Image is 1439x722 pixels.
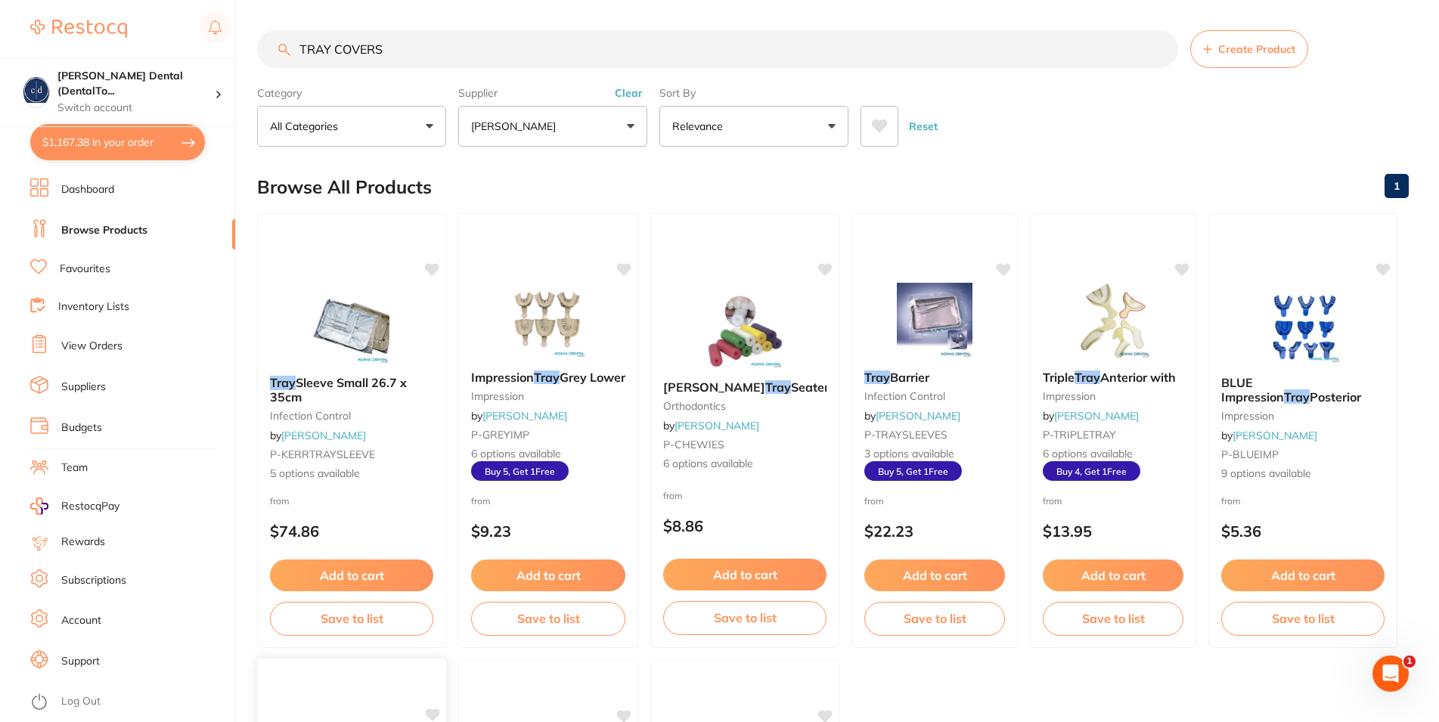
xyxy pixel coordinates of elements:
[1221,495,1241,507] span: from
[1310,389,1361,404] span: Posterior
[1064,283,1162,358] img: Triple Tray Anterior with
[864,370,1005,384] b: Tray Barrier
[61,460,88,476] a: Team
[499,283,597,358] img: Impression Tray Grey Lower
[61,380,106,395] a: Suppliers
[1221,375,1284,404] span: BLUE Impression
[30,124,205,160] button: $1,167.38 in your order
[1043,370,1183,384] b: Triple Tray Anterior with
[61,339,123,354] a: View Orders
[257,30,1178,68] input: Search Products
[30,20,127,38] img: Restocq Logo
[864,602,1005,635] button: Save to list
[560,370,625,385] span: Grey Lower
[471,461,569,481] span: Buy 5, Get 1 Free
[864,495,884,507] span: from
[663,517,826,535] p: $8.86
[471,370,625,384] b: Impression Tray Grey Lower
[864,370,890,385] em: Tray
[30,497,48,515] img: RestocqPay
[1221,448,1279,461] span: P-BLUEIMP
[1043,447,1183,462] span: 6 options available
[1100,370,1176,385] span: Anterior with
[58,299,129,315] a: Inventory Lists
[471,522,625,540] p: $9.23
[1221,410,1385,422] small: impression
[864,461,962,481] span: Buy 5, Get 1 Free
[1254,288,1352,364] img: BLUE Impression Tray Posterior
[1221,429,1317,442] span: by
[1043,428,1116,442] span: P-TRIPLETRAY
[1372,655,1409,692] iframe: Intercom live chat
[864,522,1005,540] p: $22.23
[864,390,1005,402] small: infection control
[904,106,942,147] button: Reset
[1043,409,1139,423] span: by
[270,376,433,404] b: Tray Sleeve Small 26.7 x 35cm
[61,499,119,514] span: RestocqPay
[1043,559,1183,591] button: Add to cart
[663,400,826,412] small: orthodontics
[61,694,101,709] a: Log Out
[663,457,826,472] span: 6 options available
[864,447,1005,462] span: 3 options available
[257,177,432,198] h2: Browse All Products
[61,223,147,238] a: Browse Products
[270,119,344,134] p: All Categories
[471,119,562,134] p: [PERSON_NAME]
[61,613,101,628] a: Account
[458,86,647,100] label: Supplier
[610,86,647,100] button: Clear
[270,410,433,422] small: infection control
[281,429,366,442] a: [PERSON_NAME]
[61,420,102,435] a: Budgets
[672,119,729,134] p: Relevance
[1221,559,1385,591] button: Add to cart
[1043,522,1183,540] p: $13.95
[864,409,960,423] span: by
[23,77,49,103] img: Crotty Dental (DentalTown 4)
[1043,461,1140,481] span: Buy 4, Get 1 Free
[1054,409,1139,423] a: [PERSON_NAME]
[663,438,724,451] span: P-CHEWIES
[1385,171,1409,201] a: 1
[57,101,215,116] p: Switch account
[270,522,433,540] p: $74.86
[1043,495,1062,507] span: from
[1043,370,1075,385] span: Triple
[471,495,491,507] span: from
[471,447,625,462] span: 6 options available
[257,86,446,100] label: Category
[270,375,296,390] em: Tray
[1190,30,1308,68] button: Create Product
[876,409,960,423] a: [PERSON_NAME]
[1221,466,1385,482] span: 9 options available
[61,573,126,588] a: Subscriptions
[1075,370,1100,385] em: Tray
[1218,43,1295,55] span: Create Product
[270,448,375,461] span: P-KERRTRAYSLEEVE
[270,602,433,635] button: Save to list
[1221,602,1385,635] button: Save to list
[663,559,826,590] button: Add to cart
[270,429,366,442] span: by
[663,380,765,395] span: [PERSON_NAME]
[30,11,127,46] a: Restocq Logo
[471,428,529,442] span: P-GREYIMP
[270,495,290,507] span: from
[1221,522,1385,540] p: $5.36
[57,69,215,98] h4: Crotty Dental (DentalTown 4)
[471,390,625,402] small: impression
[270,559,433,591] button: Add to cart
[30,690,231,714] button: Log Out
[471,409,567,423] span: by
[61,535,105,550] a: Rewards
[270,466,433,482] span: 5 options available
[659,86,848,100] label: Sort By
[675,419,759,432] a: [PERSON_NAME]
[1221,376,1385,404] b: BLUE Impression Tray Posterior
[302,288,401,364] img: Tray Sleeve Small 26.7 x 35cm
[765,380,791,395] em: Tray
[61,654,100,669] a: Support
[61,182,114,197] a: Dashboard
